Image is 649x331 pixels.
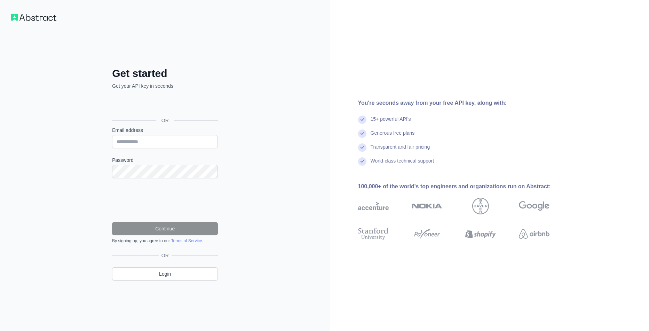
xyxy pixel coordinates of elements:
img: stanford university [358,226,389,242]
span: OR [159,252,172,259]
a: Login [112,267,218,281]
div: 100,000+ of the world's top engineers and organizations run on Abstract: [358,182,572,191]
div: Transparent and fair pricing [371,143,430,157]
img: shopify [465,226,496,242]
div: تسجيل الدخول باستخدام حساب Google (يفتح الرابط في علامة تبويب جديدة) [112,97,216,112]
img: check mark [358,157,366,166]
img: nokia [412,198,442,214]
label: Email address [112,127,218,134]
div: You're seconds away from your free API key, along with: [358,99,572,107]
img: airbnb [519,226,549,242]
label: Password [112,157,218,164]
img: payoneer [412,226,442,242]
img: check mark [358,116,366,124]
button: Continue [112,222,218,235]
span: OR [156,117,174,124]
iframe: reCAPTCHA [112,187,218,214]
h2: Get started [112,67,218,80]
div: 15+ powerful API's [371,116,411,129]
div: By signing up, you agree to our . [112,238,218,244]
div: Generous free plans [371,129,415,143]
img: google [519,198,549,214]
img: bayer [472,198,489,214]
img: check mark [358,143,366,152]
img: accenture [358,198,389,214]
a: Terms of Service [171,238,202,243]
img: check mark [358,129,366,138]
img: Workflow [11,14,56,21]
div: World-class technical support [371,157,434,171]
p: Get your API key in seconds [112,82,218,89]
iframe: زر تسجيل الدخول باستخدام حساب Google [109,97,220,112]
